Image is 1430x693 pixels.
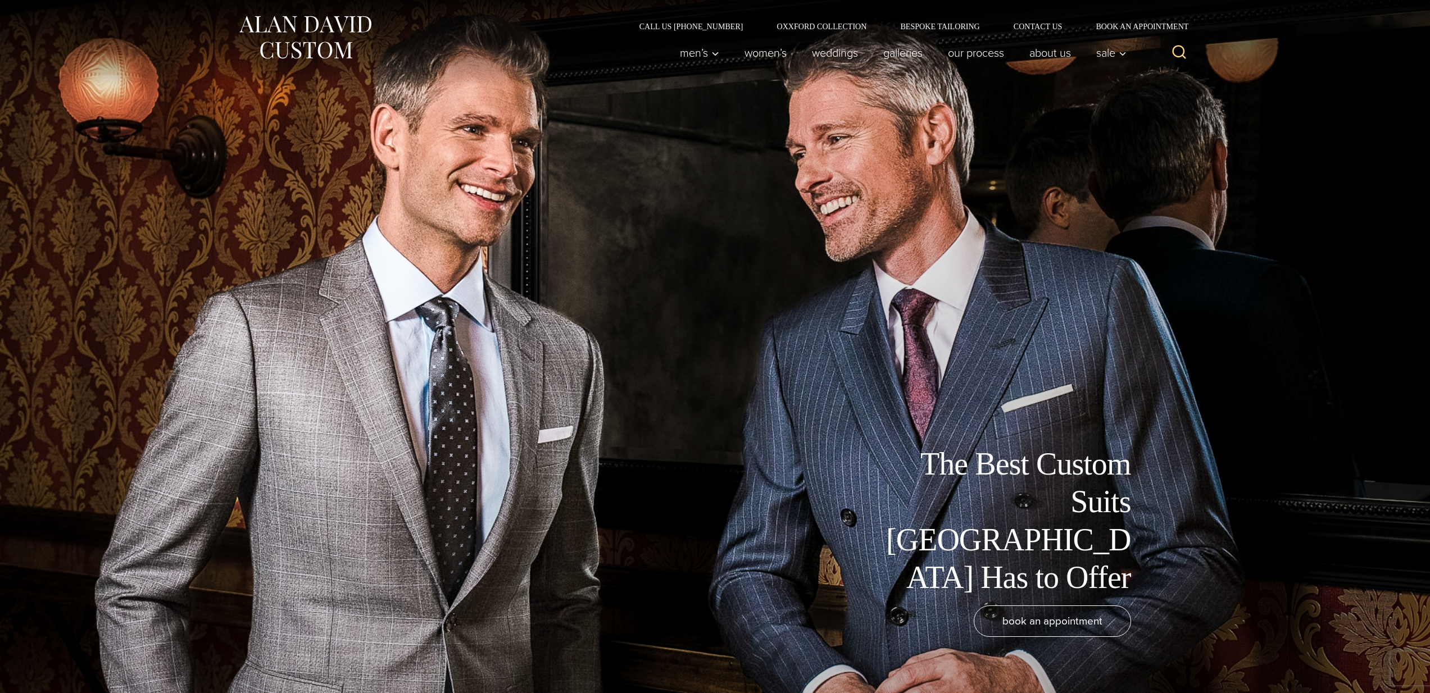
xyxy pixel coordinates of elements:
[974,605,1131,637] a: book an appointment
[1002,613,1102,629] span: book an appointment
[623,22,1193,30] nav: Secondary Navigation
[1096,47,1127,58] span: Sale
[1079,22,1192,30] a: Book an Appointment
[997,22,1079,30] a: Contact Us
[1166,39,1193,66] button: View Search Form
[732,42,799,64] a: Women’s
[878,445,1131,596] h1: The Best Custom Suits [GEOGRAPHIC_DATA] Has to Offer
[623,22,760,30] a: Call Us [PHONE_NUMBER]
[935,42,1016,64] a: Our Process
[680,47,719,58] span: Men’s
[799,42,870,64] a: weddings
[238,12,373,62] img: Alan David Custom
[667,42,1132,64] nav: Primary Navigation
[760,22,883,30] a: Oxxford Collection
[1016,42,1083,64] a: About Us
[883,22,996,30] a: Bespoke Tailoring
[870,42,935,64] a: Galleries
